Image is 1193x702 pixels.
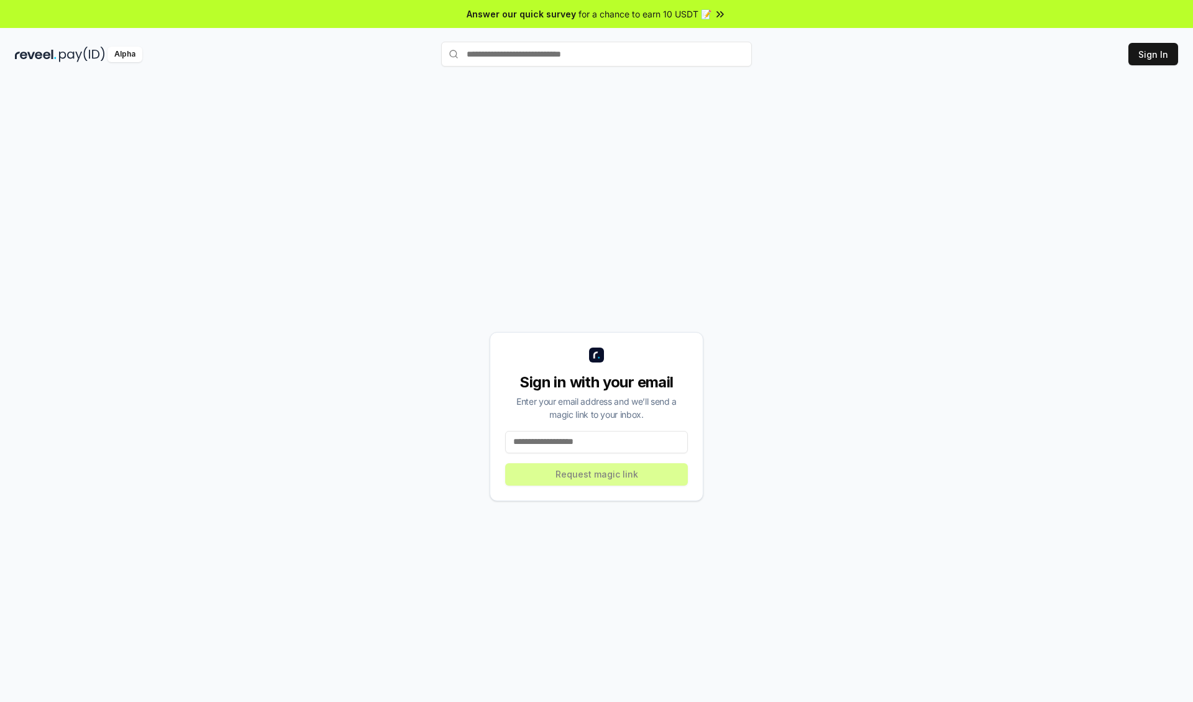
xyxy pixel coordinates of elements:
img: logo_small [589,348,604,363]
span: for a chance to earn 10 USDT 📝 [578,7,711,21]
img: reveel_dark [15,47,57,62]
div: Alpha [107,47,142,62]
img: pay_id [59,47,105,62]
span: Answer our quick survey [467,7,576,21]
div: Enter your email address and we’ll send a magic link to your inbox. [505,395,688,421]
div: Sign in with your email [505,372,688,392]
button: Sign In [1128,43,1178,65]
